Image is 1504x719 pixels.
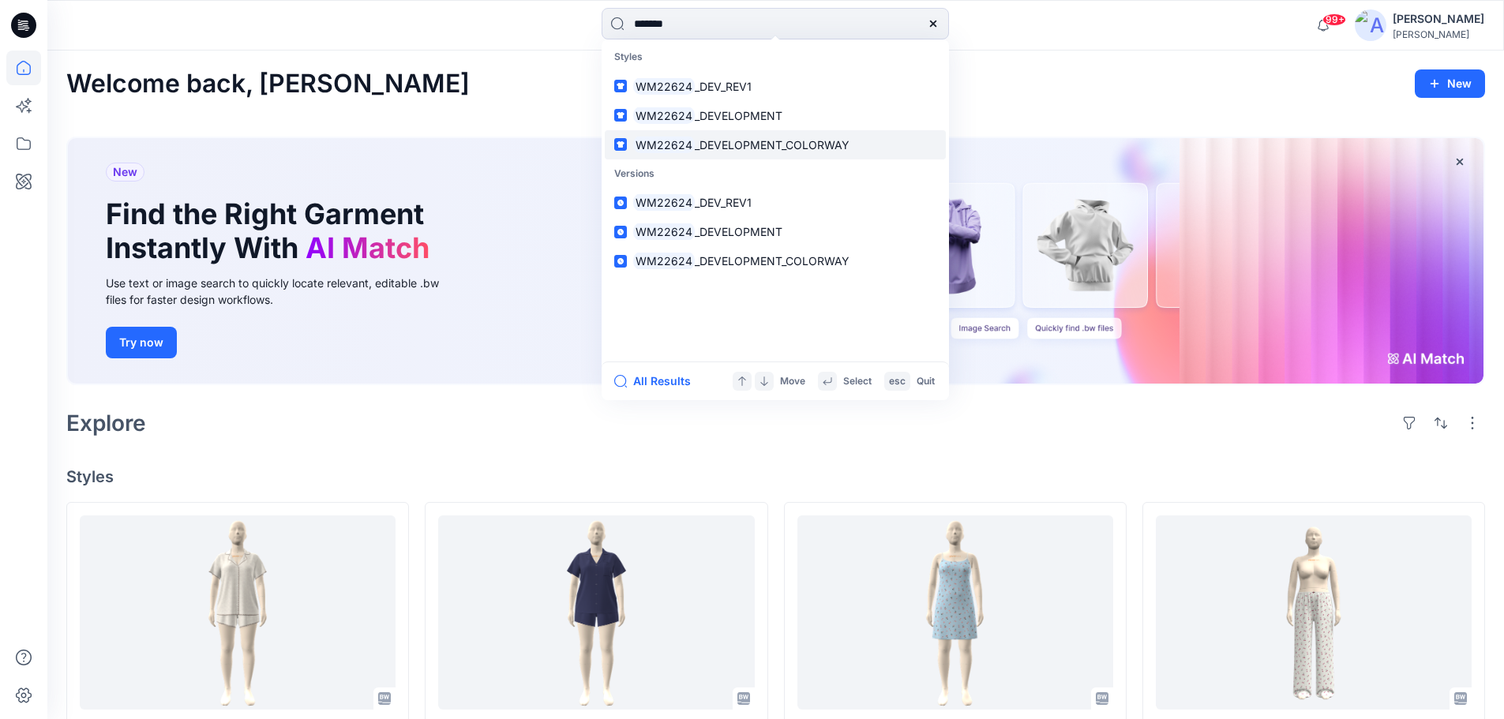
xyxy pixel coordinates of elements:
p: Quit [917,373,935,390]
span: _DEVELOPMENT [695,109,782,122]
h4: Styles [66,467,1485,486]
span: 99+ [1322,13,1346,26]
h2: Welcome back, [PERSON_NAME] [66,69,470,99]
mark: WM22624 [633,193,695,212]
span: New [113,163,137,182]
a: WM22624_DEVELOPMENT [605,101,946,130]
p: esc [889,373,906,390]
div: [PERSON_NAME] [1393,9,1484,28]
span: _DEVELOPMENT_COLORWAY [695,138,850,152]
div: [PERSON_NAME] [1393,28,1484,40]
div: Use text or image search to quickly locate relevant, editable .bw files for faster design workflows. [106,275,461,308]
span: _DEV_REV1 [695,80,752,93]
mark: WM22624 [633,223,695,241]
p: Select [843,373,872,390]
span: _DEV_REV1 [695,196,752,209]
p: Move [780,373,805,390]
button: Try now [106,327,177,358]
h2: Explore [66,410,146,436]
a: WM22624_DEVELOPMENT_COLORWAY [605,130,946,159]
p: Versions [605,159,946,189]
a: WM22624_DEV_REV1 [605,188,946,217]
h1: Find the Right Garment Instantly With [106,197,437,265]
mark: WM22624 [633,107,695,125]
a: WM22602_Proto comment applied pattern_REV4 [80,515,396,710]
a: WM22624_DEV_REV1 [605,72,946,101]
a: WM32604 POINTELLE SHORT CHEMISE_COLORWAY_REV2 [797,515,1113,710]
button: All Results [614,372,701,391]
mark: WM22624 [633,252,695,270]
a: WM22601_Proto comment applied pattern_REV5 [438,515,754,710]
p: Styles [605,43,946,72]
mark: WM22624 [633,77,695,95]
img: avatar [1355,9,1386,41]
a: WM22624_DEVELOPMENT [605,217,946,246]
span: _DEVELOPMENT_COLORWAY [695,254,850,268]
a: WM32603_ADM_POINTELLE OPEN PANT_COLORWAY REV2 [1156,515,1472,710]
span: _DEVELOPMENT [695,225,782,238]
a: WM22624_DEVELOPMENT_COLORWAY [605,246,946,275]
span: AI Match [306,230,429,265]
button: New [1415,69,1485,98]
mark: WM22624 [633,136,695,154]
